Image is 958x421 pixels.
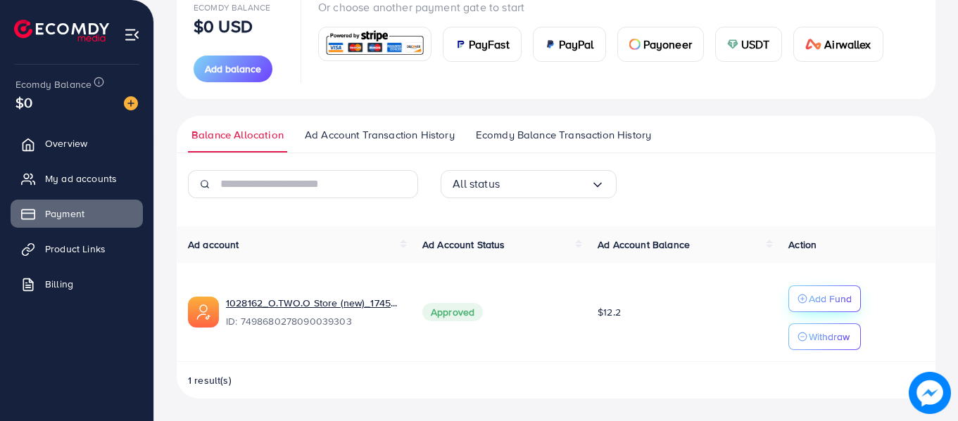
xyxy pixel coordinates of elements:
p: Withdraw [809,328,850,345]
span: $12.2 [598,305,621,319]
p: $0 USD [194,18,253,34]
span: Ad account [188,238,239,252]
img: image [124,96,138,110]
span: All status [453,173,500,195]
span: Balance Allocation [191,127,284,143]
a: 1028162_O.TWO.O Store (new)_1745922898267 [226,296,400,310]
a: card [318,27,431,61]
span: Billing [45,277,73,291]
p: Add Fund [809,290,852,307]
div: <span class='underline'>1028162_O.TWO.O Store (new)_1745922898267</span></br>7498680278090039303 [226,296,400,328]
span: Ecomdy Balance Transaction History [476,127,651,143]
a: cardAirwallex [793,27,883,62]
span: Payment [45,207,84,221]
span: Overview [45,136,87,150]
span: Approved [422,303,483,321]
a: cardPayFast [443,27,522,62]
span: PayFast [469,36,510,53]
a: Billing [11,270,143,298]
span: $0 [15,92,32,112]
span: Ad Account Transaction History [305,127,455,143]
span: 1 result(s) [188,373,232,387]
img: card [727,39,738,50]
div: Search for option [441,170,617,198]
span: Ad Account Balance [598,238,690,252]
span: Add balance [205,62,261,76]
span: PayPal [559,36,594,53]
span: ID: 7498680278090039303 [226,314,400,328]
span: Airwallex [824,36,871,53]
a: cardUSDT [715,27,782,62]
img: logo [14,20,109,41]
a: Overview [11,129,143,157]
img: card [545,39,556,50]
a: Payment [11,200,143,228]
span: Payoneer [643,36,692,53]
a: Product Links [11,235,143,263]
span: USDT [741,36,770,53]
img: card [805,39,822,50]
span: My ad accounts [45,171,117,186]
button: Add Fund [788,285,861,312]
img: menu [124,27,140,43]
a: cardPayPal [533,27,606,62]
input: Search for option [500,173,591,195]
a: My ad accounts [11,164,143,193]
img: card [629,39,641,50]
span: Product Links [45,242,106,256]
a: cardPayoneer [617,27,704,62]
button: Add balance [194,56,272,82]
span: Ad Account Status [422,238,505,252]
img: card [455,39,466,50]
span: Action [788,238,817,252]
span: Ecomdy Balance [194,1,270,13]
img: card [323,29,427,59]
img: image [909,372,951,414]
img: ic-ads-acc.e4c84228.svg [188,297,219,328]
span: Ecomdy Balance [15,77,92,91]
button: Withdraw [788,323,861,350]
